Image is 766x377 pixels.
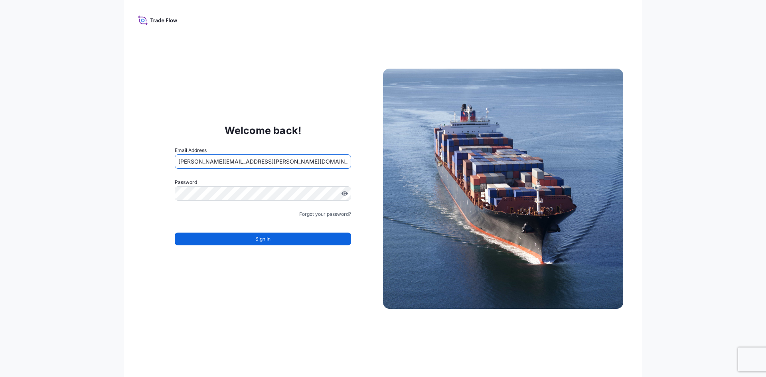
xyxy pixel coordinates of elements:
[255,235,270,243] span: Sign In
[175,233,351,245] button: Sign In
[175,146,207,154] label: Email Address
[175,178,351,186] label: Password
[299,210,351,218] a: Forgot your password?
[342,190,348,197] button: Show password
[175,154,351,169] input: example@gmail.com
[225,124,302,137] p: Welcome back!
[383,69,623,309] img: Ship illustration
